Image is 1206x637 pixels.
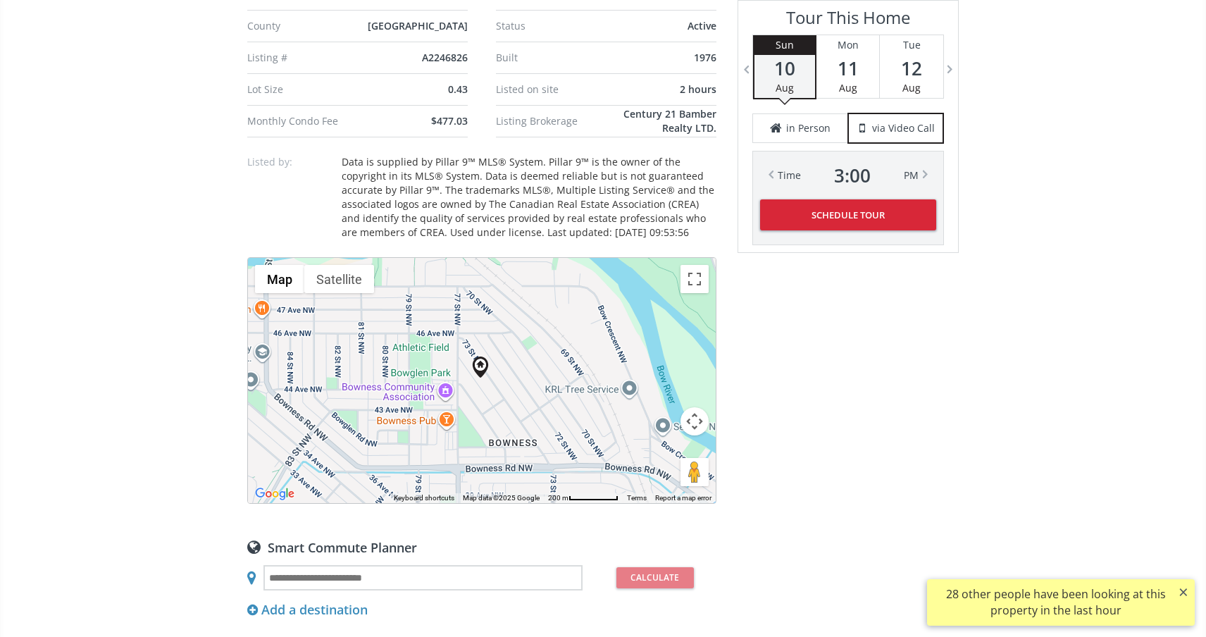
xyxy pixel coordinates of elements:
[496,53,613,63] div: Built
[496,21,613,31] div: Status
[934,586,1177,619] div: 28 other people have been looking at this property in the last hour
[368,19,468,32] span: [GEOGRAPHIC_DATA]
[778,166,919,185] div: Time PM
[680,82,716,96] span: 2 hours
[255,265,304,293] button: Show street map
[548,494,568,502] span: 200 m
[816,35,879,55] div: Mon
[655,494,711,502] a: Report a map error
[431,114,468,128] span: $477.03
[616,567,694,588] button: Calculate
[394,493,454,503] button: Keyboard shortcuts
[496,116,592,126] div: Listing Brokerage
[834,166,871,185] span: 3 : 00
[247,53,364,63] div: Listing #
[251,485,298,503] a: Open this area in Google Maps (opens a new window)
[544,493,623,503] button: Map Scale: 200 m per 67 pixels
[627,494,647,502] a: Terms
[680,265,709,293] button: Toggle fullscreen view
[760,199,936,230] button: Schedule Tour
[247,155,332,169] p: Listed by:
[754,58,815,78] span: 10
[247,601,368,619] div: Add a destination
[786,121,831,135] span: in Person
[496,85,613,94] div: Listed on site
[776,81,794,94] span: Aug
[902,81,921,94] span: Aug
[680,458,709,486] button: Drag Pegman onto the map to open Street View
[623,107,716,135] span: Century 21 Bamber Realty LTD.
[816,58,879,78] span: 11
[680,407,709,435] button: Map camera controls
[448,82,468,96] span: 0.43
[422,51,468,64] span: A2246826
[247,116,364,126] div: Monthly Condo Fee
[251,485,298,503] img: Google
[342,155,716,240] div: Data is supplied by Pillar 9™ MLS® System. Pillar 9™ is the owner of the copyright in its MLS® Sy...
[247,21,364,31] div: County
[839,81,857,94] span: Aug
[688,19,716,32] span: Active
[752,8,944,35] h3: Tour This Home
[247,85,364,94] div: Lot Size
[247,539,716,555] div: Smart Commute Planner
[880,35,943,55] div: Tue
[754,35,815,55] div: Sun
[1172,579,1195,605] button: ×
[872,121,935,135] span: via Video Call
[880,58,943,78] span: 12
[463,494,540,502] span: Map data ©2025 Google
[304,265,374,293] button: Show satellite imagery
[694,51,716,64] span: 1976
